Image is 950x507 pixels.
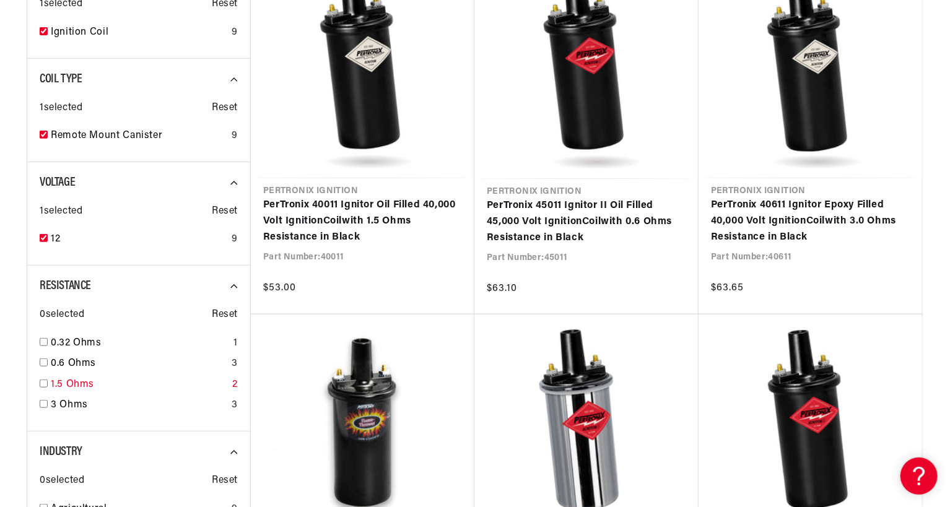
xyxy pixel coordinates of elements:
[51,356,227,372] a: 0.6 Ohms
[232,397,238,414] div: 3
[40,204,82,220] span: 1 selected
[51,397,227,414] a: 3 Ohms
[40,100,82,116] span: 1 selected
[212,100,238,116] span: Reset
[233,336,238,352] div: 1
[212,473,238,489] span: Reset
[487,198,686,246] a: PerTronix 45011 Ignitor II Oil Filled 45,000 Volt IgnitionCoilwith 0.6 Ohms Resistance in Black
[40,176,75,189] span: Voltage
[51,232,227,248] a: 12
[40,446,82,458] span: Industry
[51,25,227,41] a: Ignition Coil
[40,73,82,85] span: Coil Type
[40,473,84,489] span: 0 selected
[232,232,238,248] div: 9
[51,336,229,352] a: 0.32 Ohms
[232,377,238,393] div: 2
[232,128,238,144] div: 9
[263,197,462,245] a: PerTronix 40011 Ignitor Oil Filled 40,000 Volt IgnitionCoilwith 1.5 Ohms Resistance in Black
[51,128,227,144] a: Remote Mount Canister
[232,356,238,372] div: 3
[232,25,238,41] div: 9
[711,197,910,245] a: PerTronix 40611 Ignitor Epoxy Filled 40,000 Volt IgnitionCoilwith 3.0 Ohms Resistance in Black
[40,307,84,323] span: 0 selected
[51,377,227,393] a: 1.5 Ohms
[40,280,91,292] span: Resistance
[212,307,238,323] span: Reset
[212,204,238,220] span: Reset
